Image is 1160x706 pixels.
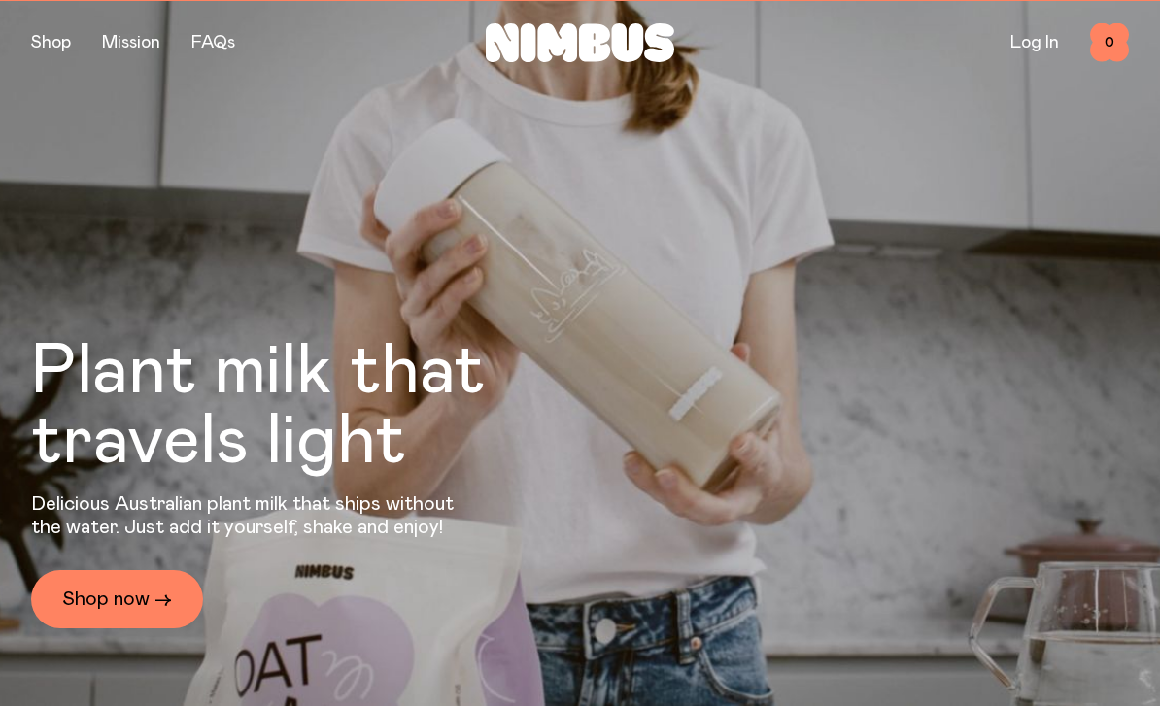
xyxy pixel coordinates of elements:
[191,34,235,51] a: FAQs
[1090,23,1129,62] button: 0
[31,570,203,628] a: Shop now →
[31,492,466,539] p: Delicious Australian plant milk that ships without the water. Just add it yourself, shake and enjoy!
[102,34,160,51] a: Mission
[31,337,591,477] h1: Plant milk that travels light
[1010,34,1059,51] a: Log In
